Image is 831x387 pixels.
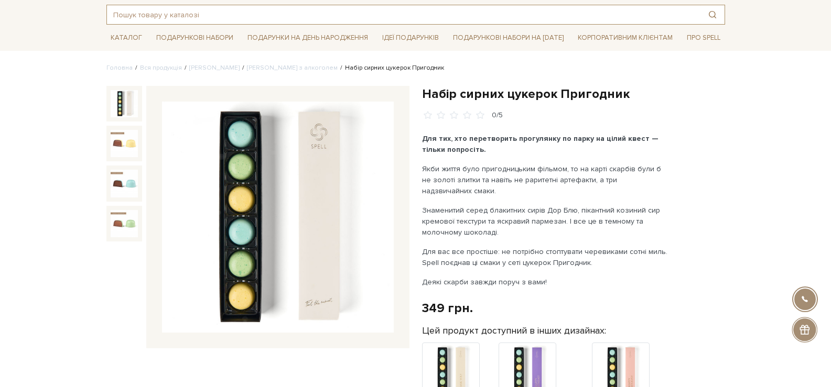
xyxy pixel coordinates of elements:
a: Вся продукція [140,64,182,72]
p: Для вас все простіше: не потрібно стоптувати черевиками сотні миль. Spell поєднав ці смаки у сеті... [422,246,668,268]
a: Подарунки на День народження [243,30,372,46]
img: Набір сирних цукерок Пригодник [111,210,138,237]
img: Набір сирних цукерок Пригодник [111,90,138,117]
img: Набір сирних цукерок Пригодник [111,170,138,197]
img: Набір сирних цукерок Пригодник [162,102,394,333]
button: Пошук товару у каталозі [700,5,725,24]
div: 349 грн. [422,300,473,316]
a: Подарункові набори [152,30,238,46]
a: Про Spell [683,30,725,46]
input: Пошук товару у каталозі [107,5,700,24]
a: Ідеї подарунків [378,30,443,46]
h1: Набір сирних цукерок Пригодник [422,86,725,102]
p: Знаменитий серед блакитних сирів Дор Блю, пікантний козиний сир кремової текстури та яскравий пар... [422,205,668,238]
a: Каталог [106,30,146,46]
b: Для тих, хто перетворить прогулянку по парку на цілий квест — тільки попросіть. [422,134,659,154]
label: Цей продукт доступний в інших дизайнах: [422,325,606,337]
p: Якби життя було пригодницьким фільмом, то на карті скарбів були б не золоті злитки та навіть не р... [422,163,668,196]
li: Набір сирних цукерок Пригодник [338,63,444,73]
a: Корпоративним клієнтам [574,29,677,47]
a: [PERSON_NAME] [189,64,240,72]
a: Подарункові набори на [DATE] [449,29,568,47]
img: Набір сирних цукерок Пригодник [111,130,138,157]
p: Деякі скарби завжди поруч з вами! [422,277,668,288]
a: [PERSON_NAME] з алкоголем [247,64,338,72]
div: 0/5 [492,110,503,120]
a: Головна [106,64,133,72]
